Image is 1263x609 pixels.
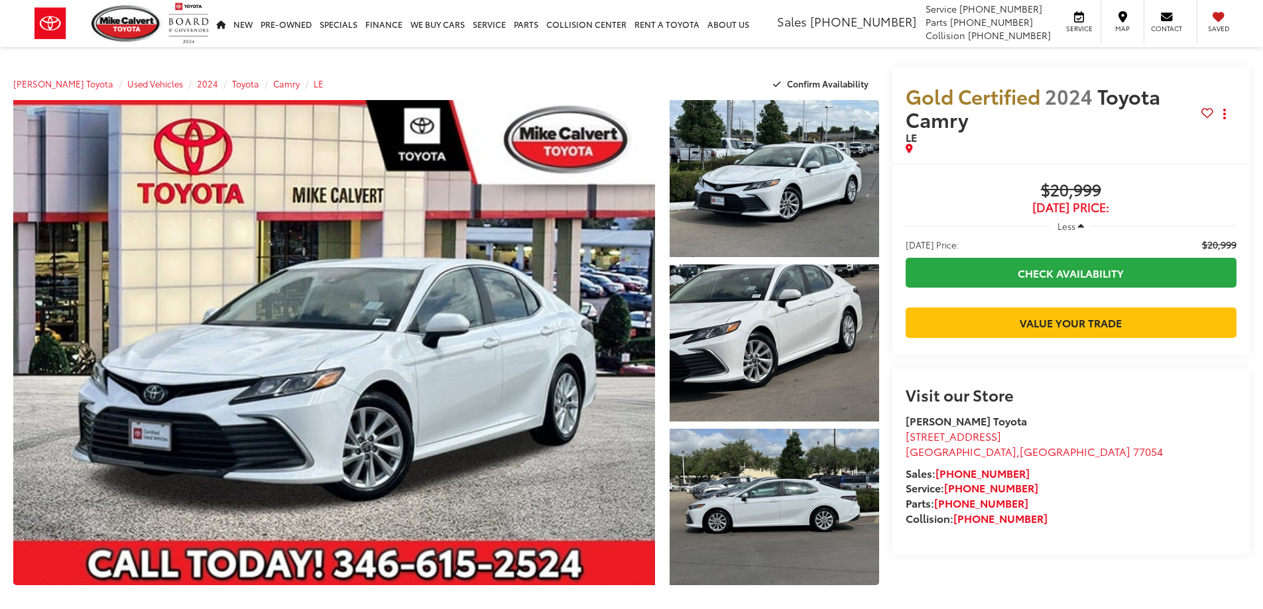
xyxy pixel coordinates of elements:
span: [PHONE_NUMBER] [810,13,916,30]
span: 77054 [1133,443,1163,459]
span: , [906,443,1163,459]
span: dropdown dots [1223,109,1226,119]
span: Gold Certified [906,82,1040,110]
strong: [PERSON_NAME] Toyota [906,413,1027,428]
span: [PHONE_NUMBER] [950,15,1033,28]
span: Collision [926,28,965,42]
a: [PHONE_NUMBER] [944,480,1038,495]
span: Sales [777,13,807,30]
a: LE [314,78,324,89]
span: [PHONE_NUMBER] [959,2,1042,15]
a: Camry [273,78,300,89]
a: Used Vehicles [127,78,183,89]
strong: Collision: [906,510,1048,526]
h2: Visit our Store [906,386,1236,403]
img: Mike Calvert Toyota [91,5,162,42]
span: $20,999 [1202,238,1236,251]
span: 2024 [1045,82,1093,110]
a: Expand Photo 3 [670,429,879,586]
strong: Sales: [906,465,1030,480]
a: [PERSON_NAME] Toyota [13,78,113,89]
button: Actions [1213,103,1236,126]
span: Less [1057,220,1075,232]
a: Check Availability [906,258,1236,288]
span: $20,999 [906,181,1236,201]
a: [PHONE_NUMBER] [934,495,1028,510]
strong: Parts: [906,495,1028,510]
span: Confirm Availability [787,78,869,89]
span: [STREET_ADDRESS] [906,428,1001,443]
span: Map [1108,24,1137,33]
span: Saved [1204,24,1233,33]
a: [PHONE_NUMBER] [935,465,1030,480]
a: Value Your Trade [906,307,1236,337]
strong: Service: [906,480,1038,495]
a: Expand Photo 2 [670,264,879,421]
span: [GEOGRAPHIC_DATA] [1020,443,1130,459]
img: 2024 Toyota Camry LE [667,427,880,587]
a: [PHONE_NUMBER] [953,510,1048,526]
button: Less [1051,214,1091,238]
span: LE [906,129,917,144]
span: Contact [1151,24,1182,33]
a: 2024 [197,78,218,89]
span: [DATE] Price: [906,238,959,251]
img: 2024 Toyota Camry LE [7,97,661,588]
span: [GEOGRAPHIC_DATA] [906,443,1016,459]
img: 2024 Toyota Camry LE [667,98,880,258]
span: [PHONE_NUMBER] [968,28,1051,42]
a: Expand Photo 1 [670,100,879,257]
button: Confirm Availability [766,72,879,95]
a: [STREET_ADDRESS] [GEOGRAPHIC_DATA],[GEOGRAPHIC_DATA] 77054 [906,428,1163,459]
span: Toyota Camry [906,82,1160,133]
span: Service [926,2,957,15]
span: [DATE] Price: [906,201,1236,214]
img: 2024 Toyota Camry LE [667,262,880,423]
a: Toyota [232,78,259,89]
a: Expand Photo 0 [13,100,655,585]
span: Service [1064,24,1094,33]
span: Parts [926,15,947,28]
